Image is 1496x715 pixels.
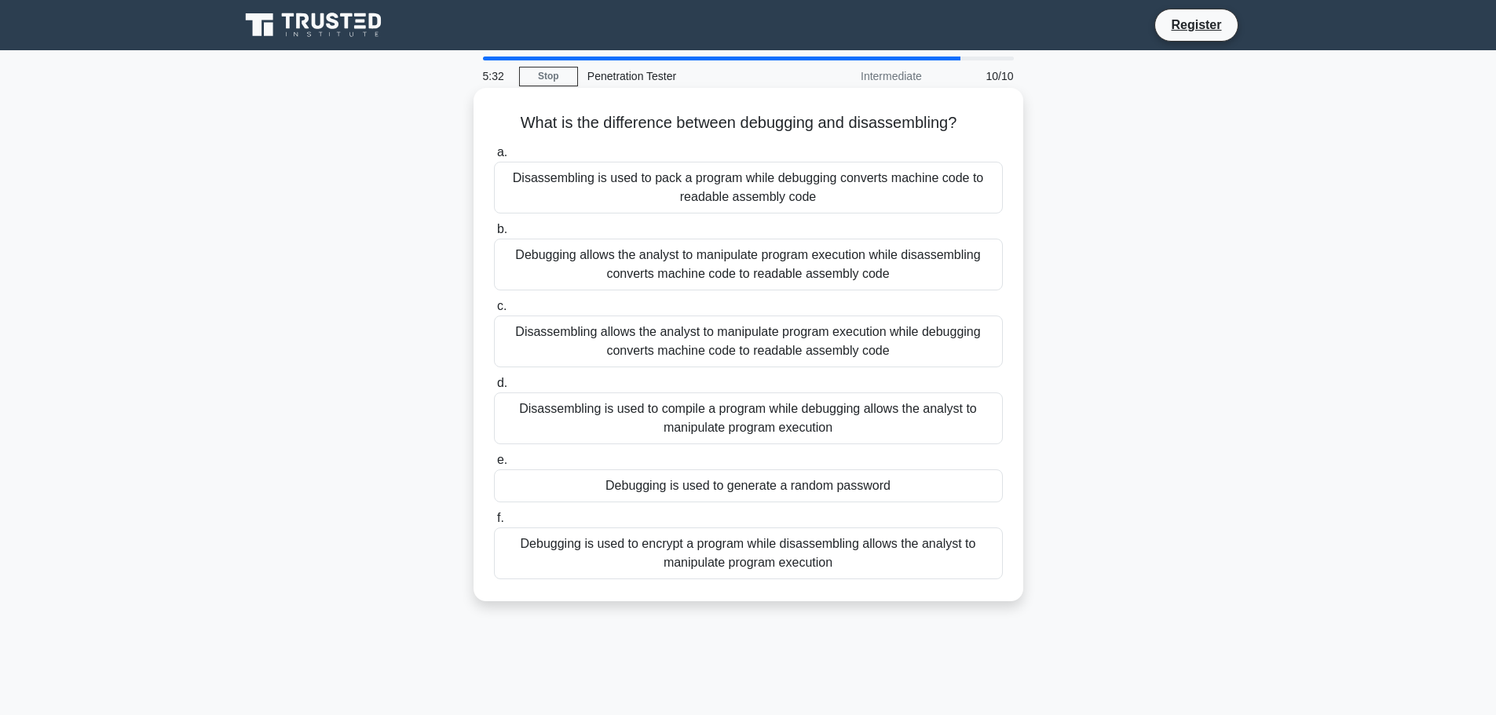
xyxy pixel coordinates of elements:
div: 10/10 [931,60,1023,92]
span: f. [497,511,504,524]
h5: What is the difference between debugging and disassembling? [492,113,1004,133]
div: Disassembling is used to pack a program while debugging converts machine code to readable assembl... [494,162,1003,213]
div: Intermediate [794,60,931,92]
span: a. [497,145,507,159]
div: Debugging is used to encrypt a program while disassembling allows the analyst to manipulate progr... [494,527,1003,579]
span: d. [497,376,507,389]
div: Debugging allows the analyst to manipulate program execution while disassembling converts machine... [494,239,1003,290]
div: 5:32 [474,60,519,92]
a: Register [1161,15,1231,35]
span: e. [497,453,507,466]
span: b. [497,222,507,235]
div: Disassembling allows the analyst to manipulate program execution while debugging converts machine... [494,316,1003,367]
a: Stop [519,67,578,86]
span: c. [497,299,507,312]
div: Debugging is used to generate a random password [494,469,1003,502]
div: Penetration Tester [578,60,794,92]
div: Disassembling is used to compile a program while debugging allows the analyst to manipulate progr... [494,392,1003,444]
